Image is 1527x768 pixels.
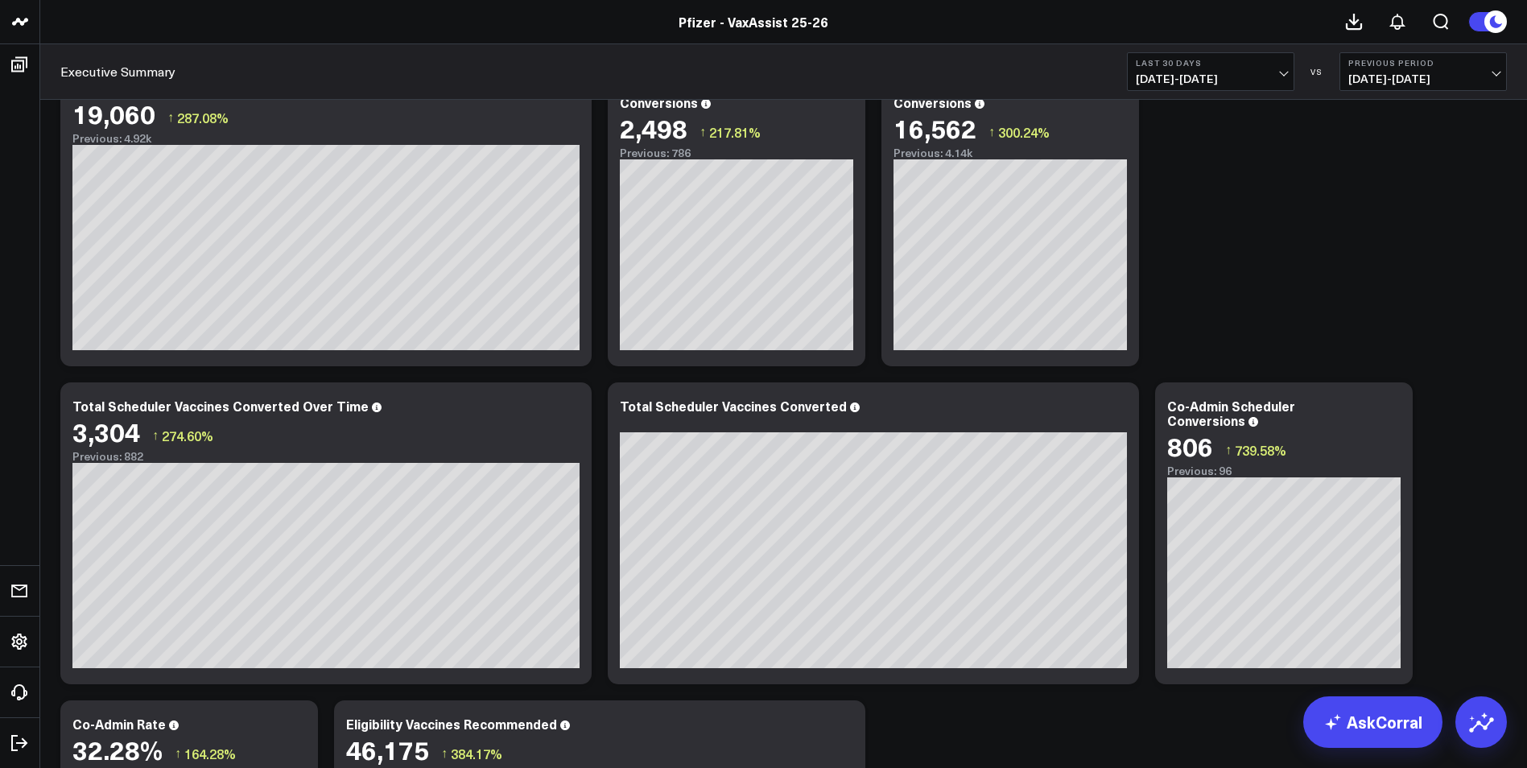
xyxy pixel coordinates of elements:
[441,743,448,764] span: ↑
[451,745,502,762] span: 384.17%
[72,397,369,415] div: Total Scheduler Vaccines Converted Over Time
[1225,440,1232,460] span: ↑
[1348,58,1498,68] b: Previous Period
[72,450,580,463] div: Previous: 882
[162,427,213,444] span: 274.60%
[72,735,163,764] div: 32.28%
[1136,58,1286,68] b: Last 30 Days
[1167,431,1213,460] div: 806
[1167,465,1401,477] div: Previous: 96
[152,425,159,446] span: ↑
[1348,72,1498,85] span: [DATE] - [DATE]
[1136,72,1286,85] span: [DATE] - [DATE]
[1303,696,1442,748] a: AskCorral
[1127,52,1294,91] button: Last 30 Days[DATE]-[DATE]
[709,123,761,141] span: 217.81%
[60,63,175,81] a: Executive Summary
[998,123,1050,141] span: 300.24%
[167,107,174,128] span: ↑
[1302,67,1331,76] div: VS
[175,743,181,764] span: ↑
[988,122,995,142] span: ↑
[72,715,166,733] div: Co-Admin Rate
[1235,441,1286,459] span: 739.58%
[1339,52,1507,91] button: Previous Period[DATE]-[DATE]
[894,114,976,142] div: 16,562
[72,132,580,145] div: Previous: 4.92k
[700,122,706,142] span: ↑
[894,147,1127,159] div: Previous: 4.14k
[346,715,557,733] div: Eligibility Vaccines Recommended
[679,13,828,31] a: Pfizer - VaxAssist 25-26
[1167,397,1295,429] div: Co-Admin Scheduler Conversions
[184,745,236,762] span: 164.28%
[177,109,229,126] span: 287.08%
[72,417,140,446] div: 3,304
[620,147,853,159] div: Previous: 786
[72,99,155,128] div: 19,060
[620,397,847,415] div: Total Scheduler Vaccines Converted
[346,735,429,764] div: 46,175
[620,114,687,142] div: 2,498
